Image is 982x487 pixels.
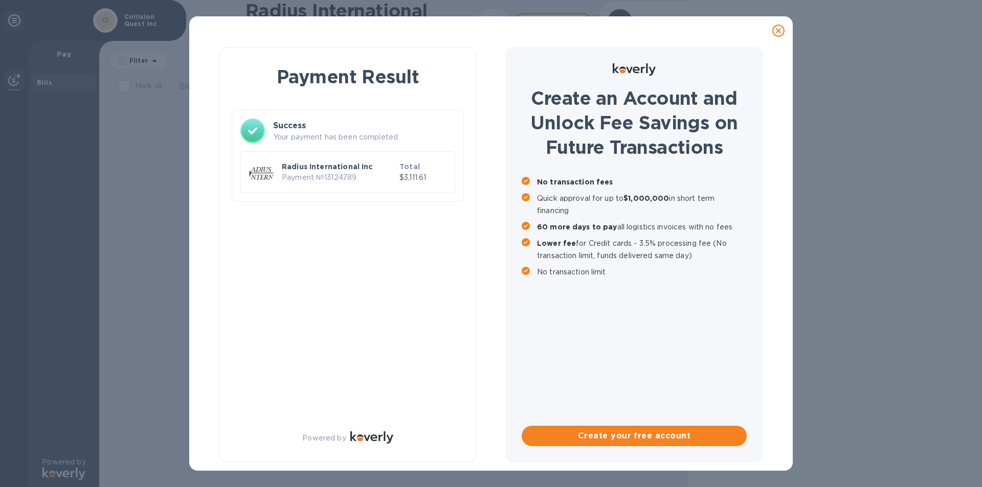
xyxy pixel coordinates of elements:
[236,64,460,89] h1: Payment Result
[537,223,617,231] b: 60 more days to pay
[282,161,395,172] p: Radius International Inc
[273,120,455,132] h3: Success
[522,86,747,159] h1: Create an Account and Unlock Fee Savings on Future Transactions
[282,172,395,183] p: Payment № 13124789
[530,430,739,442] span: Create your free account
[522,426,747,446] button: Create your free account
[537,237,747,262] p: for Credit cards - 3.5% processing fee (No transaction limit, funds delivered same day)
[537,178,613,186] b: No transaction fees
[302,433,346,444] p: Powered by
[350,431,393,444] img: Logo
[399,172,447,183] p: $3,111.61
[537,266,747,278] p: No transaction limit
[613,63,656,76] img: Logo
[399,163,420,171] b: Total
[623,194,669,202] b: $1,000,000
[537,239,576,247] b: Lower fee
[273,132,455,143] p: Your payment has been completed.
[537,221,747,233] p: all logistics invoices with no fees
[537,192,747,217] p: Quick approval for up to in short term financing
